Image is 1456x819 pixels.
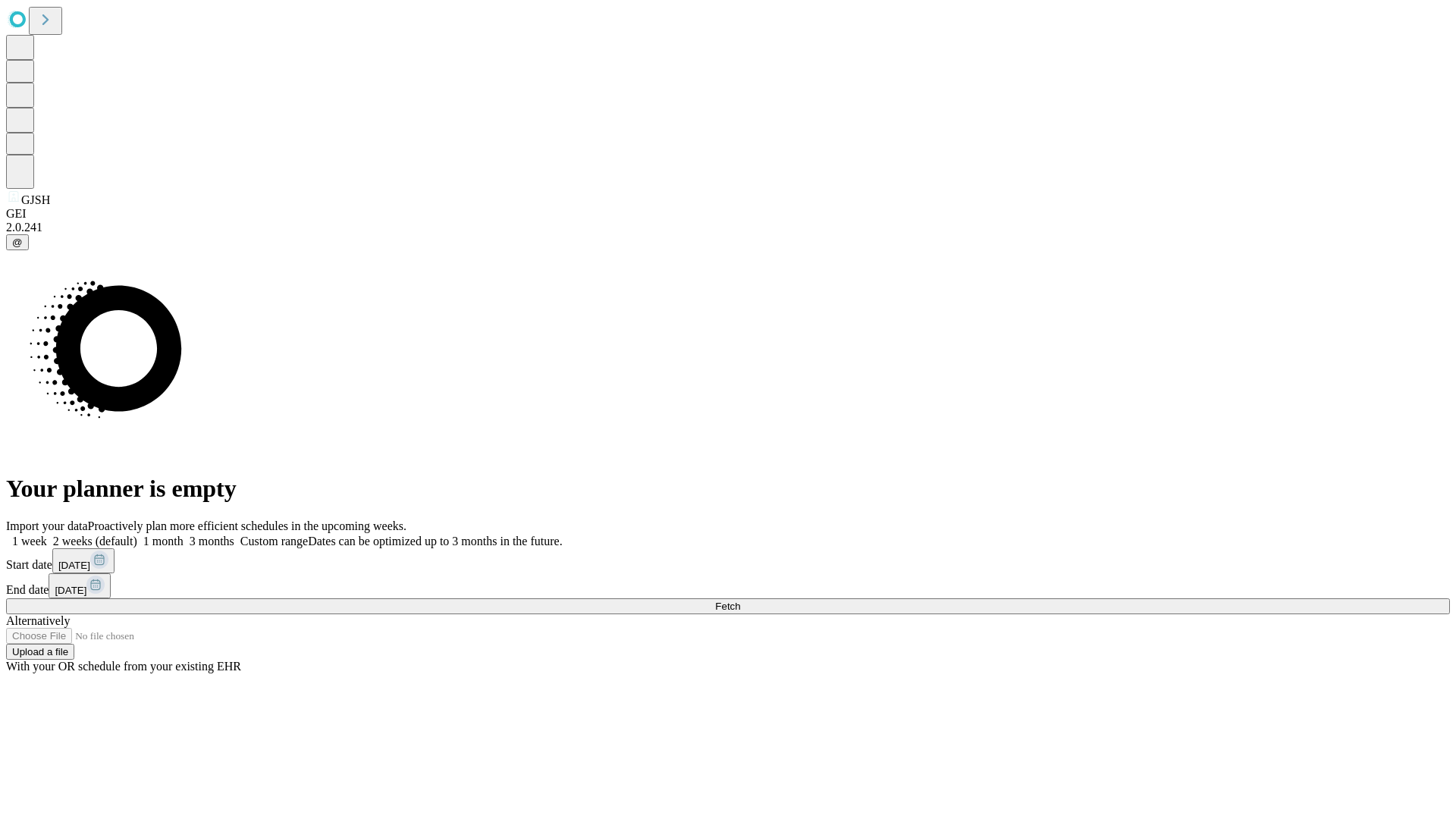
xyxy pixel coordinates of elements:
button: [DATE] [49,573,111,598]
span: GJSH [21,193,50,206]
span: Import your data [6,519,88,532]
span: Proactively plan more efficient schedules in the upcoming weeks. [88,519,406,532]
span: Fetch [715,601,740,612]
button: @ [6,234,29,250]
div: End date [6,573,1450,598]
div: Start date [6,548,1450,573]
span: [DATE] [55,585,86,596]
div: 2.0.241 [6,221,1450,234]
span: Custom range [240,535,308,548]
span: With your OR schedule from your existing EHR [6,660,241,673]
span: Dates can be optimized up to 3 months in the future. [308,535,562,548]
h1: Your planner is empty [6,475,1450,503]
span: 3 months [190,535,234,548]
button: Upload a file [6,644,74,660]
div: GEI [6,207,1450,221]
button: Fetch [6,598,1450,614]
button: [DATE] [52,548,115,573]
span: 2 weeks (default) [53,535,137,548]
span: 1 month [143,535,184,548]
span: 1 week [12,535,47,548]
span: Alternatively [6,614,70,627]
span: [DATE] [58,560,90,571]
span: @ [12,237,23,248]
